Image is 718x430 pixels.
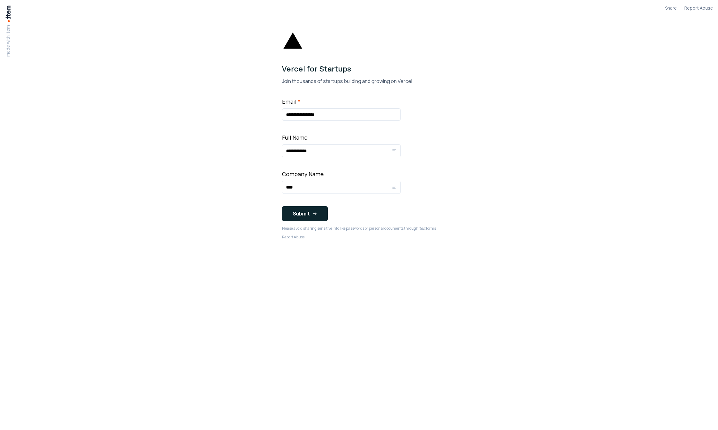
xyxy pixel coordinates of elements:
img: Form Logo [282,30,304,51]
span: item [418,226,426,231]
p: made with item [5,25,11,57]
button: Submit [282,206,328,221]
a: made with item [5,5,11,57]
label: Company Name [282,170,324,178]
h1: Vercel for Startups [282,64,436,74]
p: Join thousands of startups building and growing on Vercel. [282,77,436,85]
img: Item Brain Logo [5,5,11,23]
a: Report Abuse [282,235,305,240]
label: Full Name [282,134,308,141]
a: Report Abuse [684,5,713,11]
button: Share [665,5,677,11]
p: Please avoid sharing sensitive info like passwords or personal documents through forms [282,226,436,231]
label: Email [282,98,300,105]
